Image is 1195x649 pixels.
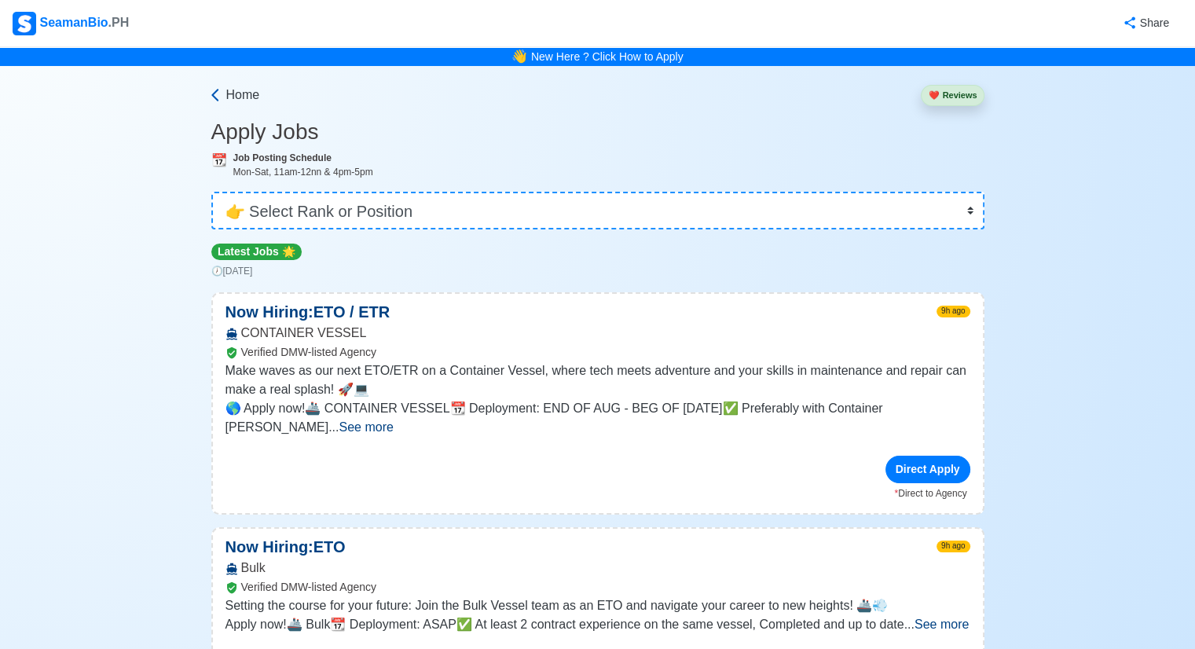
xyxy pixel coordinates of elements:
img: Logo [13,12,36,35]
span: Verified DMW-listed Agency [241,346,376,358]
span: star [282,245,295,258]
span: 9h ago [937,541,970,552]
span: Verified DMW-listed Agency [241,581,376,593]
a: Home [207,86,260,104]
span: ... [904,618,970,631]
b: Job Posting Schedule [233,152,332,163]
span: 🌎 Apply now!🚢 CONTAINER VESSEL📆 Deployment: END OF AUG - BEG OF [DATE]✅ Preferably with Container... [225,401,883,434]
div: Make waves as our next ETO/ETR on a Container Vessel, where tech meets adventure and your skills ... [213,361,983,456]
span: heart [928,90,939,100]
span: 🕖 [DATE] [211,266,253,277]
span: See more [339,420,393,434]
button: heartReviews [921,85,984,106]
div: CONTAINER VESSEL [213,324,983,361]
span: 9h ago [937,306,970,317]
span: Home [226,86,260,104]
span: ... [328,420,394,434]
div: Mon-Sat, 11am-12nn & 4pm-5pm [233,165,984,179]
p: Now Hiring: ETO / ETR [213,300,403,324]
span: See more [915,618,969,631]
p: Latest Jobs [211,244,302,260]
span: Apply now!🚢 Bulk📆 Deployment: ASAP✅ At least 2 contract experience on the same vessel, Completed ... [225,618,904,631]
div: Bulk [213,559,983,596]
a: New Here ? Click How to Apply [531,50,684,63]
h3: Apply Jobs [211,119,984,145]
p: Now Hiring: ETO [213,535,358,559]
div: Direct Apply [885,456,970,483]
p: Direct to Agency [225,486,967,500]
button: Share [1107,8,1182,38]
div: SeamanBio [13,12,129,35]
span: bell [508,45,530,68]
span: calendar [211,153,227,167]
span: .PH [108,16,130,29]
